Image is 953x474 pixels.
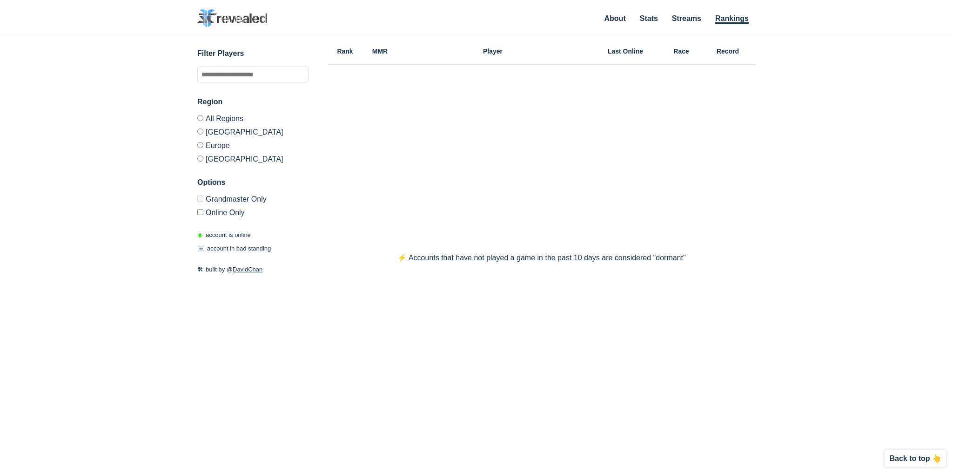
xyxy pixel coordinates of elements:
h6: MMR [362,48,397,54]
h6: Rank [328,48,362,54]
h6: Player [397,48,588,54]
input: Online Only [197,209,203,215]
a: About [604,14,626,22]
label: Europe [197,138,309,152]
input: [GEOGRAPHIC_DATA] [197,129,203,135]
h6: Race [663,48,700,54]
span: 🛠 [197,266,203,273]
img: SC2 Revealed [197,9,267,27]
label: [GEOGRAPHIC_DATA] [197,152,309,163]
input: [GEOGRAPHIC_DATA] [197,156,203,162]
h3: Region [197,96,309,108]
label: All Regions [197,115,309,125]
h3: Filter Players [197,48,309,59]
span: ◉ [197,231,202,238]
p: ⚡️ Accounts that have not played a game in the past 10 days are considered "dormant" [379,252,704,264]
p: built by @ [197,265,309,274]
a: Stats [640,14,658,22]
input: Grandmaster Only [197,196,203,202]
p: Back to top 👆 [889,455,941,462]
label: Only Show accounts currently in Grandmaster [197,196,309,205]
p: account in bad standing [197,244,271,253]
a: Streams [672,14,701,22]
input: Europe [197,142,203,148]
h6: Record [700,48,756,54]
a: Rankings [715,14,749,24]
label: [GEOGRAPHIC_DATA] [197,125,309,138]
span: ☠️ [197,245,205,252]
label: Only show accounts currently laddering [197,205,309,217]
a: DavidChan [233,266,262,273]
input: All Regions [197,115,203,121]
p: account is online [197,230,251,240]
h6: Last Online [588,48,663,54]
h3: Options [197,177,309,188]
